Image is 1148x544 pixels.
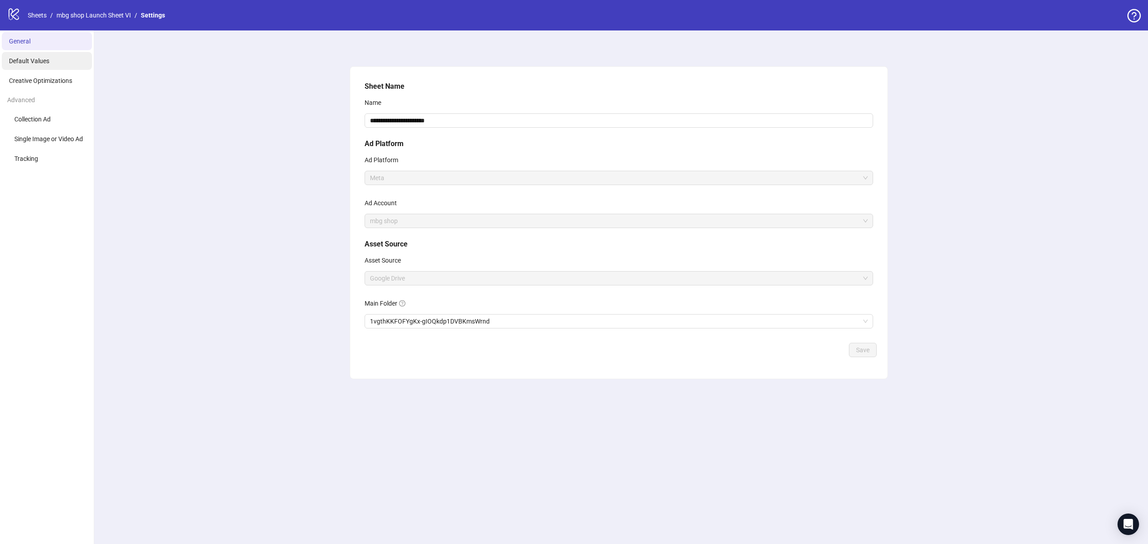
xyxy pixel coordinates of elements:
[365,81,873,92] h5: Sheet Name
[135,10,137,20] li: /
[365,113,873,128] input: Name
[14,155,38,162] span: Tracking
[14,135,83,142] span: Single Image or Video Ad
[55,10,133,20] a: mbg shop Launch Sheet VI
[370,315,868,328] span: 1vgthKKFOFYgKx-gIOQkdp1DVBKmsWrnd
[365,138,873,149] h5: Ad Platform
[9,38,30,45] span: General
[365,95,387,110] label: Name
[1127,9,1141,22] span: question-circle
[14,116,51,123] span: Collection Ad
[9,77,72,84] span: Creative Optimizations
[50,10,53,20] li: /
[365,196,403,210] label: Ad Account
[9,57,49,65] span: Default Values
[26,10,48,20] a: Sheets
[370,272,868,285] span: Google Drive
[365,253,407,268] label: Asset Source
[365,239,873,250] h5: Asset Source
[849,343,877,357] button: Save
[370,214,868,228] span: mbg shop
[365,153,404,167] label: Ad Platform
[139,10,167,20] a: Settings
[365,296,411,311] label: Main Folder
[1118,514,1139,535] div: Open Intercom Messenger
[370,171,868,185] span: Meta
[399,300,405,307] span: question-circle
